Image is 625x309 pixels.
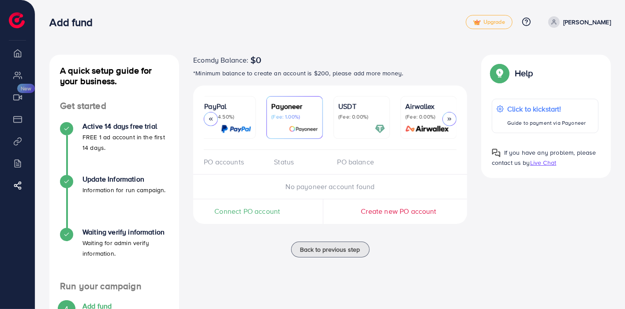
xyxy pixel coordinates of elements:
span: Live Chat [530,158,556,167]
p: (Fee: 4.50%) [204,113,251,120]
img: card [221,124,251,134]
span: Upgrade [473,19,505,26]
h4: A quick setup guide for your business. [49,65,179,86]
div: Status [267,157,330,167]
a: [PERSON_NAME] [545,16,611,28]
img: logo [9,12,25,28]
img: Popup guide [492,149,501,157]
h4: Run your campaign [49,281,179,292]
p: (Fee: 0.00%) [338,113,385,120]
span: Ecomdy Balance: [193,55,248,65]
span: Create new PO account [361,206,436,216]
p: (Fee: 0.00%) [405,113,452,120]
li: Active 14 days free trial [49,122,179,175]
a: tickUpgrade [466,15,513,29]
li: Update Information [49,175,179,228]
p: Help [515,68,533,78]
img: tick [473,19,481,26]
p: (Fee: 1.00%) [271,113,318,120]
iframe: Chat [588,269,618,302]
p: USDT [338,101,385,112]
p: Waiting for admin verify information. [82,238,168,259]
p: Guide to payment via Payoneer [507,118,586,128]
h4: Update Information [82,175,166,183]
p: PayPal [204,101,251,112]
img: Popup guide [492,65,508,81]
h4: Waiting verify information [82,228,168,236]
p: Click to kickstart! [507,104,586,114]
p: [PERSON_NAME] [563,17,611,27]
span: If you have any problem, please contact us by [492,148,596,167]
span: No payoneer account found [286,182,375,191]
img: card [403,124,452,134]
img: card [289,124,318,134]
h4: Active 14 days free trial [82,122,168,130]
img: card [375,124,385,134]
span: Back to previous step [300,245,360,254]
span: Connect PO account [214,206,280,216]
p: *Minimum balance to create an account is $200, please add more money. [193,68,467,78]
p: Airwallex [405,101,452,112]
span: $0 [251,55,261,65]
li: Waiting verify information [49,228,179,281]
button: Back to previous step [291,242,370,257]
div: PO balance [330,157,393,167]
p: FREE 1 ad account in the first 14 days. [82,132,168,153]
h4: Get started [49,101,179,112]
h3: Add fund [49,16,100,29]
p: Payoneer [271,101,318,112]
div: PO accounts [204,157,267,167]
p: Information for run campaign. [82,185,166,195]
